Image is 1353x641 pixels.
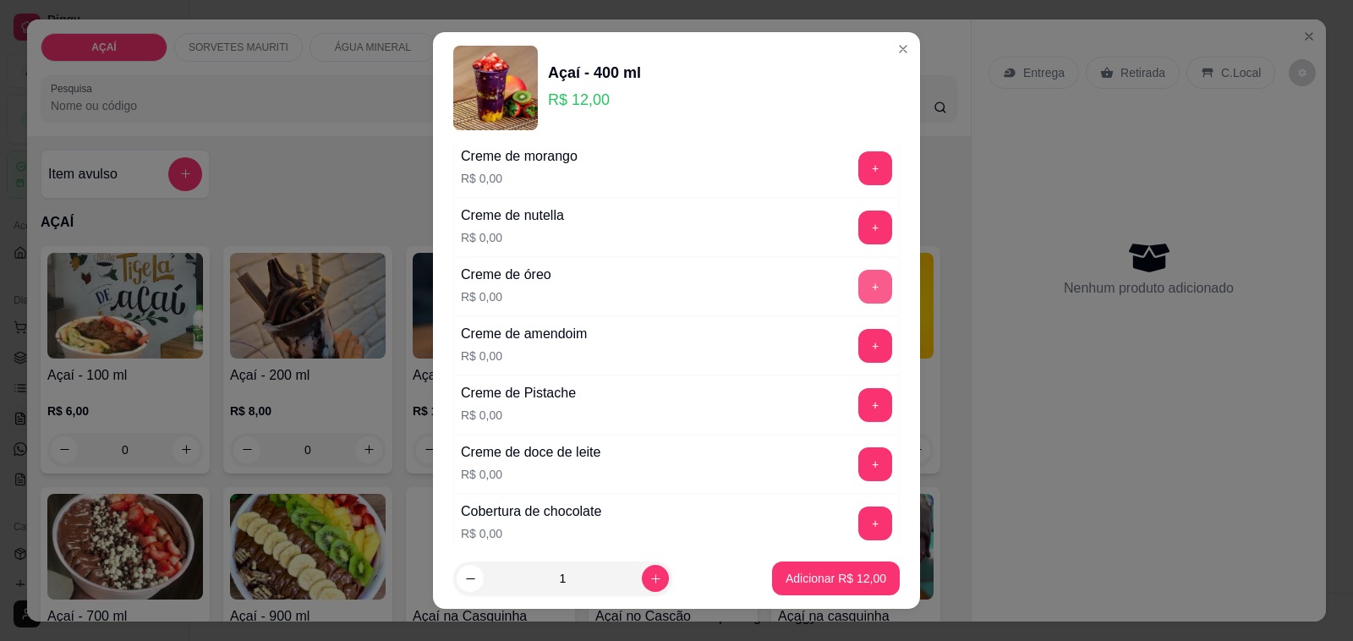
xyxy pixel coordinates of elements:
[890,36,917,63] button: Close
[461,265,551,285] div: Creme de óreo
[548,61,641,85] div: Açaí - 400 ml
[858,211,892,244] button: add
[642,565,669,592] button: increase-product-quantity
[461,205,564,226] div: Creme de nutella
[461,146,578,167] div: Creme de morango
[461,170,578,187] p: R$ 0,00
[786,570,886,587] p: Adicionar R$ 12,00
[461,383,576,403] div: Creme de Pistache
[858,507,892,540] button: add
[461,442,600,463] div: Creme de doce de leite
[461,348,587,364] p: R$ 0,00
[453,46,538,130] img: product-image
[858,388,892,422] button: add
[548,88,641,112] p: R$ 12,00
[461,229,564,246] p: R$ 0,00
[461,466,600,483] p: R$ 0,00
[858,447,892,481] button: add
[772,562,900,595] button: Adicionar R$ 12,00
[461,525,601,542] p: R$ 0,00
[457,565,484,592] button: decrease-product-quantity
[461,407,576,424] p: R$ 0,00
[858,151,892,185] button: add
[461,501,601,522] div: Cobertura de chocolate
[858,270,892,304] button: add
[461,288,551,305] p: R$ 0,00
[858,329,892,363] button: add
[461,324,587,344] div: Creme de amendoim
